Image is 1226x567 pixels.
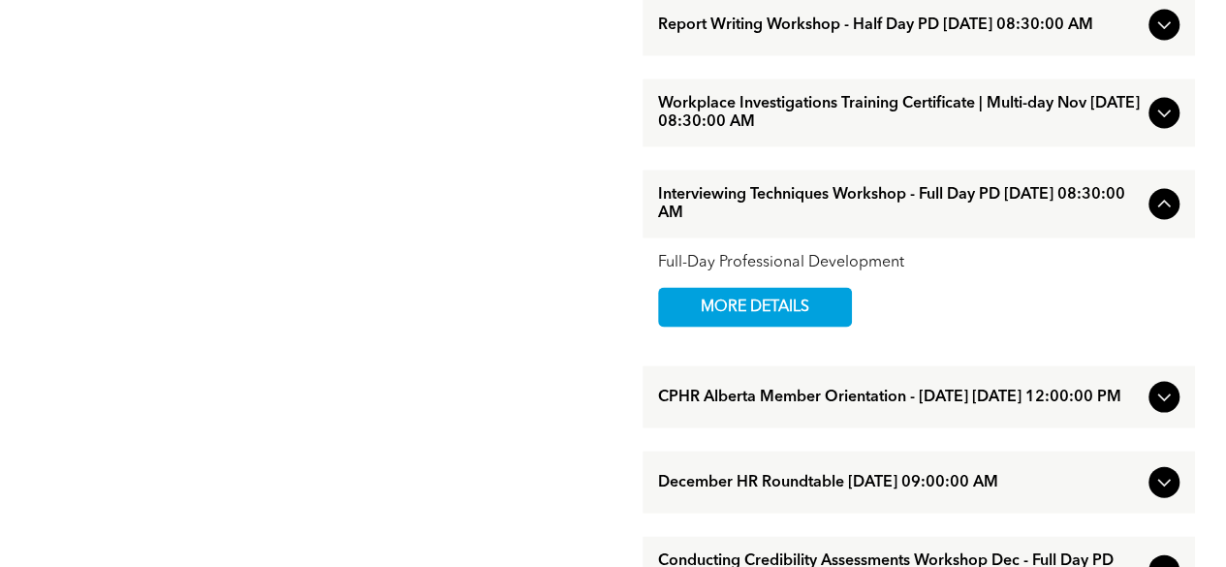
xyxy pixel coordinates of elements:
span: December HR Roundtable [DATE] 09:00:00 AM [658,473,1141,491]
div: Full-Day Professional Development [658,253,1179,271]
span: Workplace Investigations Training Certificate | Multi-day Nov [DATE] 08:30:00 AM [658,94,1141,131]
a: MORE DETAILS [658,287,852,327]
span: Interviewing Techniques Workshop - Full Day PD [DATE] 08:30:00 AM [658,185,1141,222]
span: MORE DETAILS [678,288,832,326]
span: Report Writing Workshop - Half Day PD [DATE] 08:30:00 AM [658,16,1141,34]
span: CPHR Alberta Member Orientation - [DATE] [DATE] 12:00:00 PM [658,388,1141,406]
